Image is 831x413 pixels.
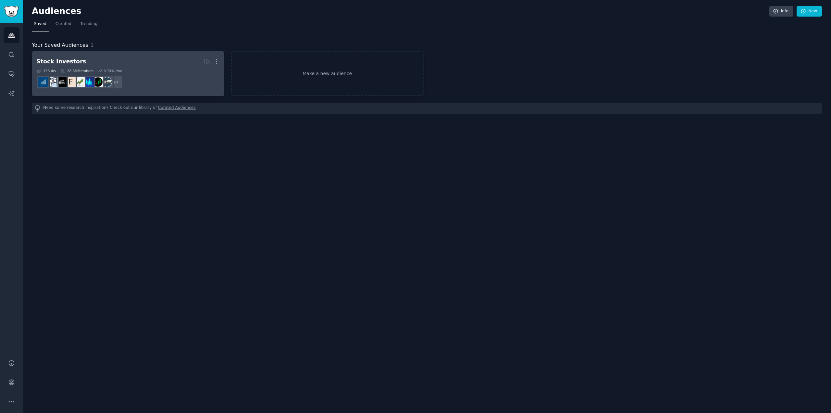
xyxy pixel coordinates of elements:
img: GummySearch logo [4,6,19,17]
a: New [797,6,822,17]
img: options [47,77,57,87]
a: Saved [32,19,49,32]
img: StockMarket [84,77,94,87]
a: Curated Audiences [158,105,196,112]
span: Trending [81,21,97,27]
img: finance [66,77,76,87]
div: Stock Investors [36,58,86,66]
div: + 7 [109,75,123,89]
a: Info [769,6,793,17]
div: 0.74 % /mo [104,69,122,73]
a: Make a new audience [231,51,424,96]
span: Saved [34,21,46,27]
img: Daytrading [93,77,103,87]
a: Curated [53,19,74,32]
img: dividends [38,77,48,87]
div: 28.6M Members [60,69,93,73]
h2: Audiences [32,6,769,17]
a: Stock Investors15Subs28.6MMembers0.74% /mo+7stocksDaytradingStockMarketinvestingfinanceFinancialC... [32,51,224,96]
img: FinancialCareers [56,77,67,87]
a: Trending [78,19,100,32]
div: Need some research inspiration? Check out our library of [32,103,822,114]
span: 1 [91,42,94,48]
div: 15 Sub s [36,69,56,73]
img: stocks [102,77,112,87]
span: Your Saved Audiences [32,41,88,49]
span: Curated [56,21,71,27]
img: investing [75,77,85,87]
